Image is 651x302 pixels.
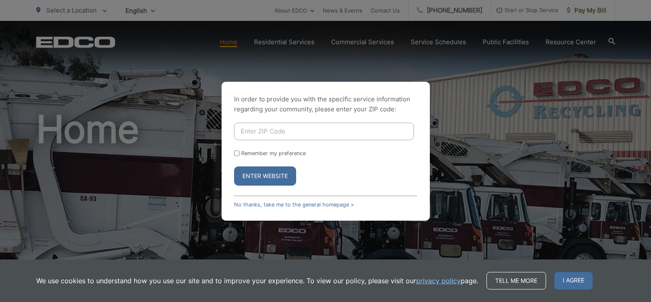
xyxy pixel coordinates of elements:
[234,201,354,208] a: No thanks, take me to the general homepage >
[554,272,593,289] span: I agree
[234,166,296,186] button: Enter Website
[486,272,546,289] a: Tell me more
[241,150,306,156] label: Remember my preference
[36,276,478,286] p: We use cookies to understand how you use our site and to improve your experience. To view our pol...
[234,123,414,140] input: Enter ZIP Code
[234,94,417,114] p: In order to provide you with the specific service information regarding your community, please en...
[416,276,461,286] a: privacy policy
